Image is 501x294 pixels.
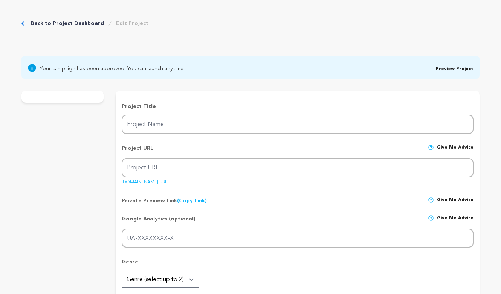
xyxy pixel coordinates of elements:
[122,103,474,110] p: Project Title
[437,197,474,205] span: Give me advice
[21,20,148,27] div: Breadcrumb
[122,177,168,185] a: [DOMAIN_NAME][URL]
[177,198,207,203] a: (Copy Link)
[122,229,474,248] input: UA-XXXXXXXX-X
[116,20,148,27] a: Edit Project
[122,197,207,205] p: Private Preview Link
[122,158,474,177] input: Project URL
[122,258,474,272] p: Genre
[122,115,474,134] input: Project Name
[428,215,434,221] img: help-circle.svg
[40,63,185,72] span: Your campaign has been approved! You can launch anytime.
[428,197,434,203] img: help-circle.svg
[437,215,474,229] span: Give me advice
[31,20,104,27] a: Back to Project Dashboard
[122,215,196,229] p: Google Analytics (optional)
[428,145,434,151] img: help-circle.svg
[436,67,474,71] a: Preview Project
[437,145,474,158] span: Give me advice
[122,145,153,158] p: Project URL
